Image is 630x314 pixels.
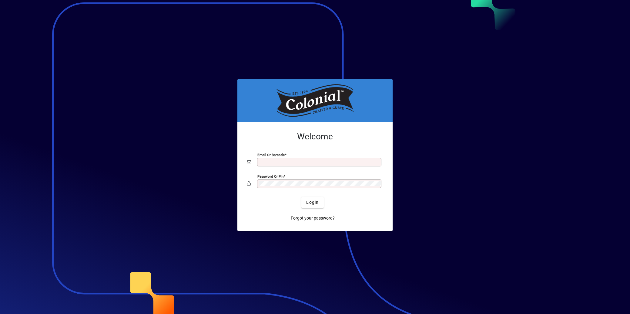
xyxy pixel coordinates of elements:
h2: Welcome [247,131,383,142]
span: Login [306,199,319,206]
a: Forgot your password? [288,213,337,224]
span: Forgot your password? [291,215,335,221]
mat-label: Email or Barcode [257,152,285,157]
button: Login [301,197,323,208]
mat-label: Password or Pin [257,174,283,178]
